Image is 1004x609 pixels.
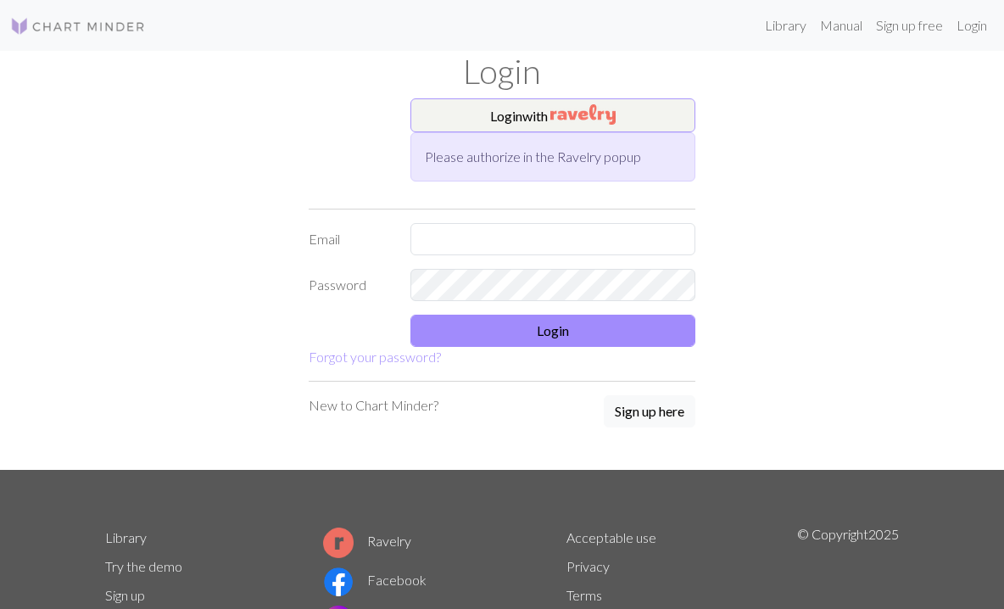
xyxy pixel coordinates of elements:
button: Loginwith [410,98,695,132]
a: Manual [813,8,869,42]
img: Facebook logo [323,567,354,597]
a: Forgot your password? [309,349,441,365]
a: Login [950,8,994,42]
a: Library [758,8,813,42]
img: Logo [10,16,146,36]
label: Password [298,269,400,301]
label: Email [298,223,400,255]
a: Ravelry [323,533,411,549]
button: Sign up here [604,395,695,427]
div: Please authorize in the Ravelry popup [410,132,695,182]
p: New to Chart Minder? [309,395,438,416]
h1: Login [95,51,909,92]
a: Acceptable use [566,529,656,545]
a: Try the demo [105,558,182,574]
a: Library [105,529,147,545]
button: Login [410,315,695,347]
a: Terms [566,587,602,603]
a: Privacy [566,558,610,574]
a: Facebook [323,572,427,588]
a: Sign up [105,587,145,603]
a: Sign up here [604,395,695,429]
img: Ravelry [550,104,616,125]
a: Sign up free [869,8,950,42]
img: Ravelry logo [323,528,354,558]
